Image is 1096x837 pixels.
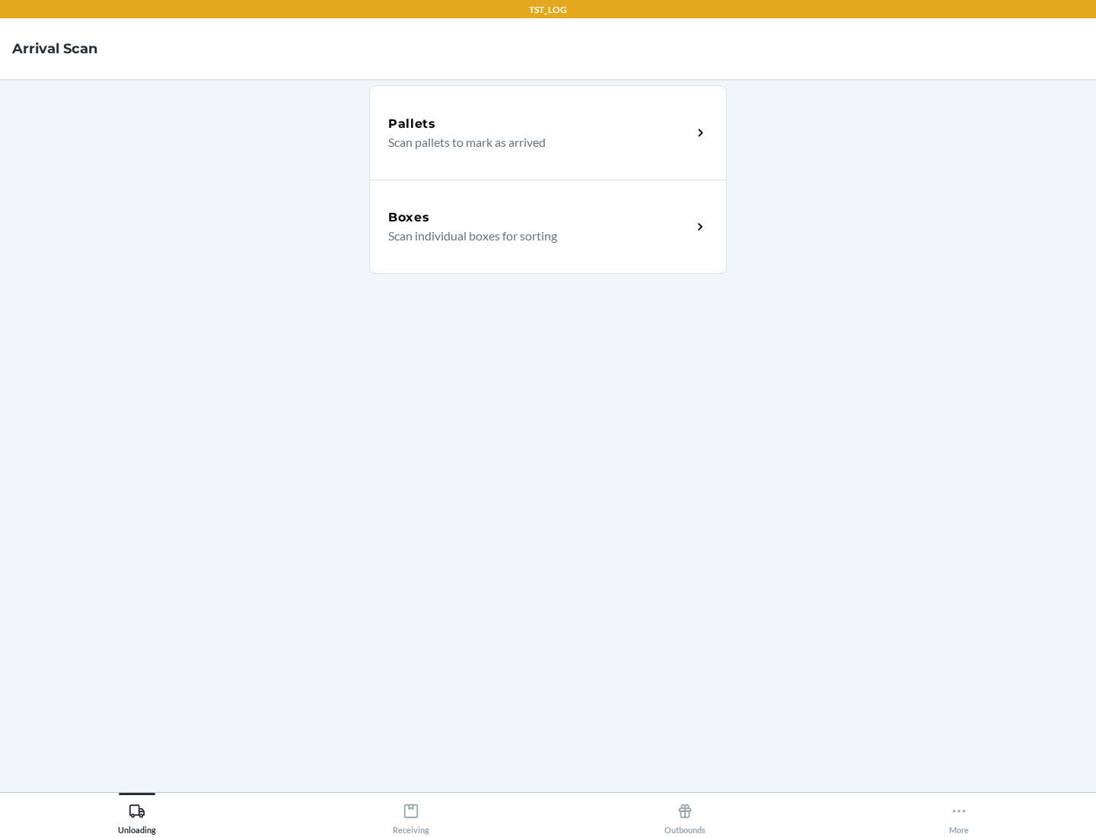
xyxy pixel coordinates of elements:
h5: Boxes [388,208,430,227]
a: BoxesScan individual boxes for sorting [369,180,727,274]
div: Receiving [393,797,429,835]
p: Scan pallets to mark as arrived [388,133,680,151]
h4: Arrival Scan [12,39,97,59]
p: TST_LOG [529,3,567,17]
h5: Pallets [388,115,436,133]
div: Unloading [118,797,156,835]
div: More [949,797,969,835]
p: Scan individual boxes for sorting [388,227,680,245]
button: Receiving [274,793,548,835]
div: Outbounds [664,797,706,835]
button: Outbounds [548,793,822,835]
button: More [822,793,1096,835]
a: PalletsScan pallets to mark as arrived [369,85,727,180]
